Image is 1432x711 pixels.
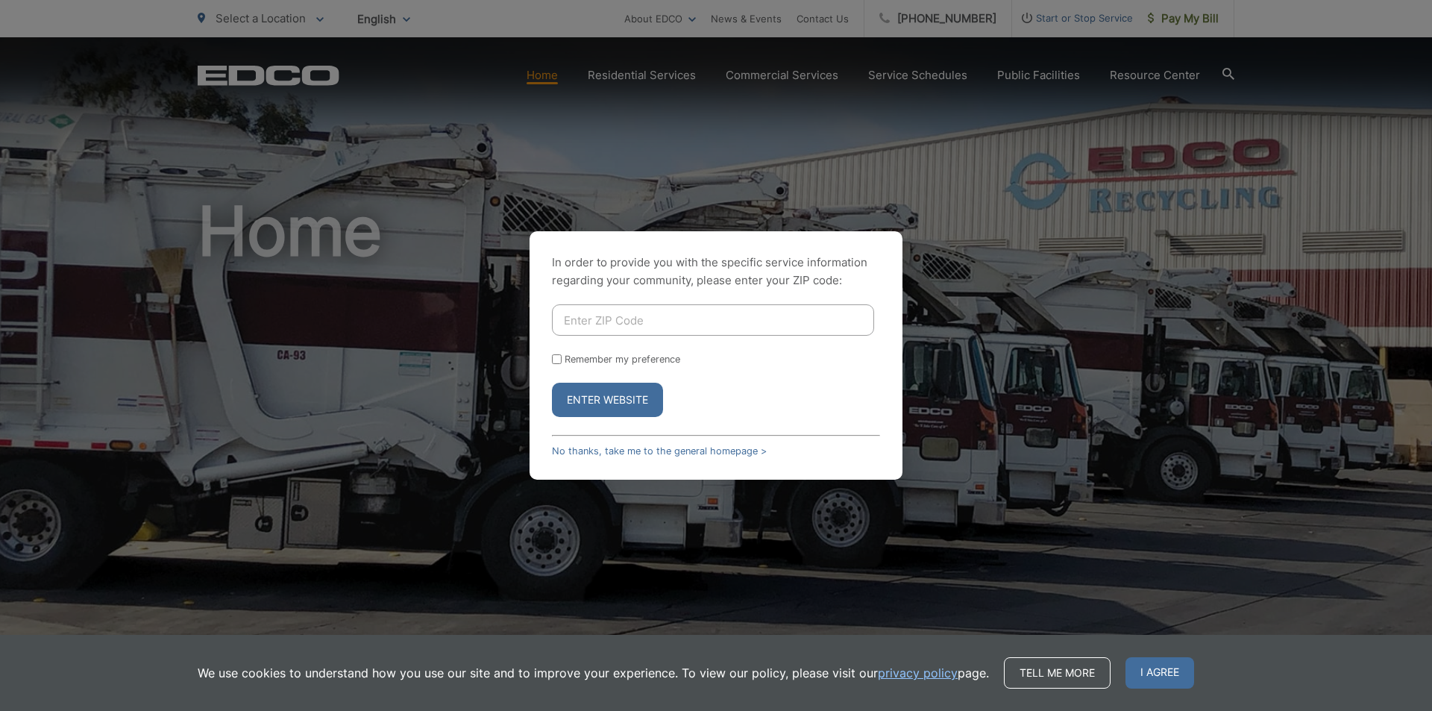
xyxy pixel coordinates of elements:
p: We use cookies to understand how you use our site and to improve your experience. To view our pol... [198,664,989,682]
button: Enter Website [552,383,663,417]
a: Tell me more [1004,657,1111,689]
span: I agree [1125,657,1194,689]
p: In order to provide you with the specific service information regarding your community, please en... [552,254,880,289]
a: privacy policy [878,664,958,682]
input: Enter ZIP Code [552,304,874,336]
a: No thanks, take me to the general homepage > [552,445,767,457]
label: Remember my preference [565,354,680,365]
